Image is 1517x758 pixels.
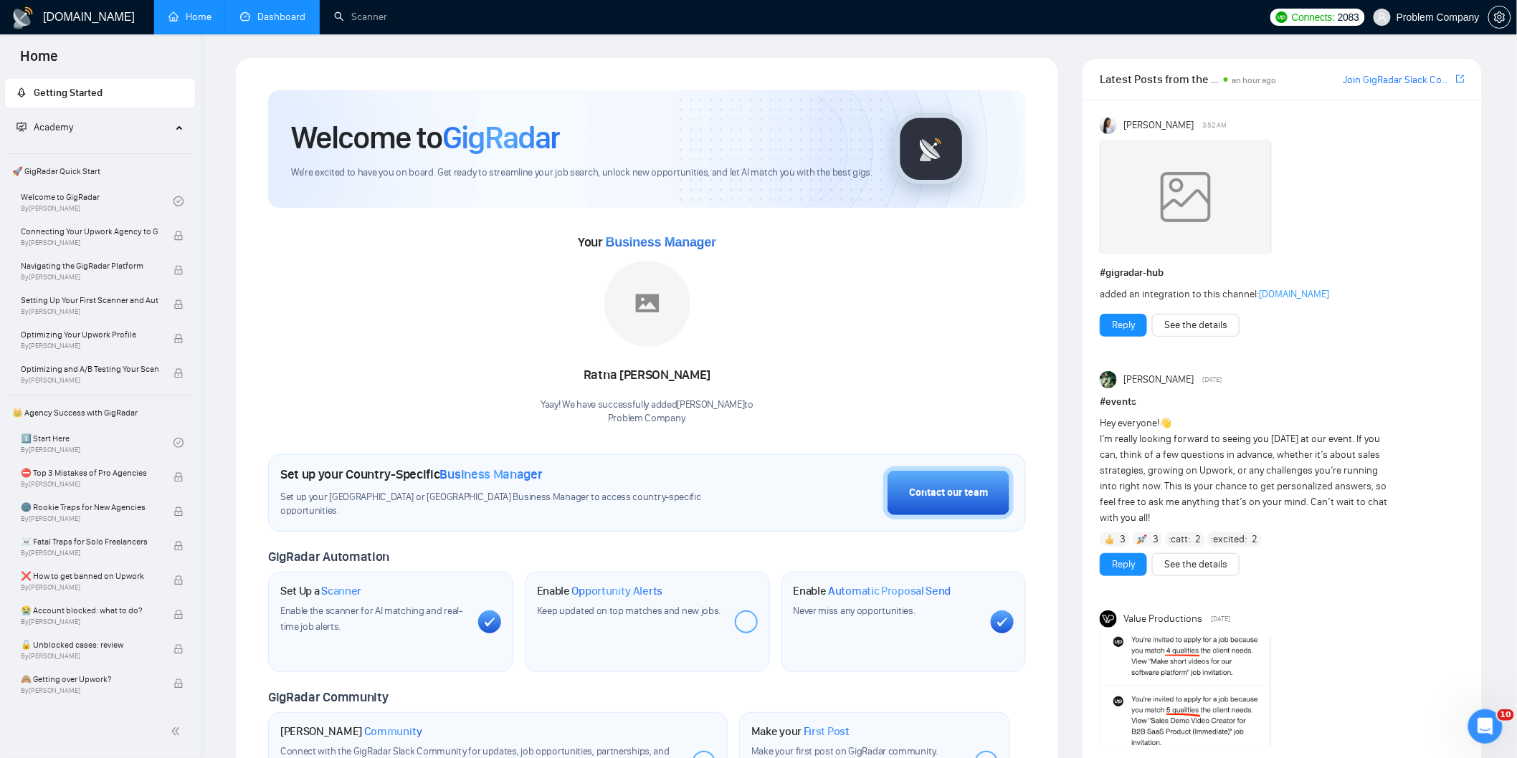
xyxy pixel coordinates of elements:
[1488,6,1511,29] button: setting
[173,644,184,654] span: lock
[291,118,560,157] h1: Welcome to
[1100,265,1465,281] h1: # gigradar-hub
[173,575,184,585] span: lock
[21,549,158,557] span: By [PERSON_NAME]
[804,724,850,739] span: First Post
[1100,553,1147,576] button: Reply
[537,605,721,617] span: Keep updated on top matches and new jobs.
[21,534,158,549] span: ☠️ Fatal Traps for Solo Freelancers
[173,610,184,620] span: lock
[1100,394,1465,410] h1: # events
[34,87,103,99] span: Getting Started
[541,398,753,426] div: Yaay! We have successfully added [PERSON_NAME] to
[1203,119,1227,132] span: 3:52 AM
[1100,633,1272,748] img: F09DU5HNC8H-Screenshot%202025-09-04%20at%2012.23.24%E2%80%AFAM.png
[578,234,716,250] span: Your
[168,11,211,23] a: homeHome
[1123,372,1194,388] span: [PERSON_NAME]
[1100,117,1117,134] img: Nancie Kem
[280,605,462,633] span: Enable the scanner for AI matching and real-time job alerts.
[1152,314,1240,337] button: See the details
[291,166,872,180] span: We're excited to have you on board. Get ready to streamline your job search, unlock new opportuni...
[541,363,753,388] div: Ratna [PERSON_NAME]
[1159,417,1171,429] span: 👋
[9,46,70,76] span: Home
[1276,11,1288,23] img: upwork-logo.png
[1489,11,1511,23] span: setting
[442,118,560,157] span: GigRadar
[21,652,158,661] span: By [PERSON_NAME]
[16,121,73,133] span: Academy
[1468,709,1503,744] iframe: Intercom live chat
[334,11,387,23] a: searchScanner
[6,157,194,186] span: 🚀 GigRadar Quick Start
[21,307,158,316] span: By [PERSON_NAME]
[1152,553,1240,576] button: See the details
[1100,416,1392,526] div: Hey everyone! I’m really looking forward to seeing you [DATE] at our event. If you can, think of ...
[21,480,158,489] span: By [PERSON_NAME]
[794,584,951,598] h1: Enable
[173,541,184,551] span: lock
[1123,117,1194,133] span: [PERSON_NAME]
[1100,140,1272,254] img: weqQh+iSagEgQAAAABJRU5ErkJggg==
[572,584,663,598] span: Opportunity Alerts
[1100,371,1117,388] img: Vlad
[268,689,389,705] span: GigRadar Community
[1121,532,1126,547] span: 3
[280,491,721,518] span: Set up your [GEOGRAPHIC_DATA] or [GEOGRAPHIC_DATA] Business Manager to access country-specific op...
[21,583,158,592] span: By [PERSON_NAME]
[1252,532,1258,547] span: 2
[21,686,158,695] span: By [PERSON_NAME]
[280,466,543,482] h1: Set up your Country-Specific
[173,507,184,517] span: lock
[21,239,158,247] span: By [PERSON_NAME]
[537,584,663,598] h1: Enable
[21,514,158,523] span: By [PERSON_NAME]
[21,259,158,273] span: Navigating the GigRadar Platform
[1164,317,1227,333] a: See the details
[794,605,916,617] span: Never miss any opportunities.
[268,549,389,565] span: GigRadar Automation
[1123,611,1202,627] span: Value Productions
[21,500,158,514] span: 🌚 Rookie Traps for New Agencies
[1232,75,1277,85] span: an hour ago
[1100,287,1392,302] div: added an integration to this channel:
[1488,11,1511,23] a: setting
[21,224,158,239] span: Connecting Your Upwork Agency to GigRadar
[173,438,184,448] span: check-circle
[11,6,34,29] img: logo
[173,231,184,241] span: lock
[5,79,195,107] li: Getting Started
[1212,613,1231,625] span: [DATE]
[1292,9,1335,25] span: Connects:
[21,466,158,480] span: ⛔ Top 3 Mistakes of Pro Agencies
[16,87,27,97] span: rocket
[1100,314,1147,337] button: Reply
[280,724,422,739] h1: [PERSON_NAME]
[1100,70,1219,88] span: Latest Posts from the GigRadar Community
[34,121,73,133] span: Academy
[895,113,967,185] img: gigradar-logo.png
[751,724,850,739] h1: Make your
[1456,73,1465,85] span: export
[1196,532,1202,547] span: 2
[173,472,184,482] span: lock
[909,485,988,501] div: Contact our team
[171,724,185,739] span: double-left
[1137,534,1147,544] img: 🚀
[21,293,158,307] span: Setting Up Your First Scanner and Auto-Bidder
[541,412,753,426] p: Problem Company .
[173,678,184,689] span: lock
[364,724,422,739] span: Community
[16,122,27,132] span: fund-projection-screen
[21,672,158,686] span: 🙈 Getting over Upwork?
[1343,72,1453,88] a: Join GigRadar Slack Community
[321,584,361,598] span: Scanner
[1377,12,1387,22] span: user
[21,427,173,459] a: 1️⃣ Start HereBy[PERSON_NAME]
[6,398,194,427] span: 👑 Agency Success with GigRadar
[1153,532,1159,547] span: 3
[1112,557,1135,572] a: Reply
[1164,557,1227,572] a: See the details
[1100,610,1117,628] img: Value Productions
